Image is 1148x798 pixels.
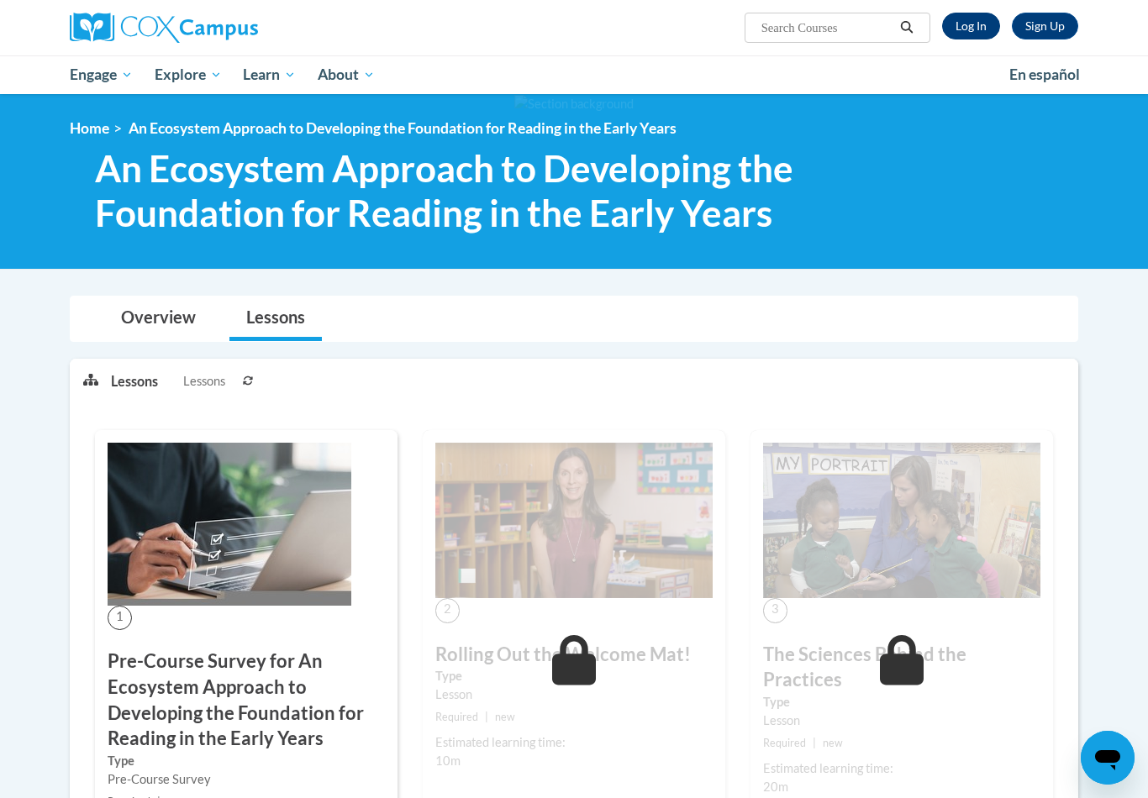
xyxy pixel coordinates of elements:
[307,55,386,94] a: About
[763,598,787,622] span: 3
[108,770,385,789] div: Pre-Course Survey
[485,711,488,723] span: |
[229,297,322,341] a: Lessons
[70,13,389,43] a: Cox Campus
[59,55,144,94] a: Engage
[435,711,478,723] span: Required
[894,18,919,38] button: Search
[1012,13,1078,39] a: Register
[1009,66,1080,83] span: En español
[763,642,1040,694] h3: The Sciences Behind the Practices
[435,443,713,599] img: Course Image
[813,737,816,749] span: |
[111,372,158,391] p: Lessons
[243,65,296,85] span: Learn
[108,606,132,630] span: 1
[108,648,385,752] h3: Pre-Course Survey for An Ecosystem Approach to Developing the Foundation for Reading in the Early...
[763,443,1040,599] img: Course Image
[232,55,307,94] a: Learn
[514,95,634,113] img: Section background
[129,119,677,137] span: An Ecosystem Approach to Developing the Foundation for Reading in the Early Years
[45,55,1103,94] div: Main menu
[1081,731,1135,785] iframe: Button to launch messaging window
[760,18,894,38] input: Search Courses
[763,693,1040,711] label: Type
[144,55,233,94] a: Explore
[998,57,1091,92] a: En español
[183,372,225,391] span: Lessons
[70,13,258,43] img: Cox Campus
[823,737,843,749] span: new
[95,146,845,235] span: An Ecosystem Approach to Developing the Foundation for Reading in the Early Years
[435,642,713,668] h3: Rolling Out the Welcome Mat!
[435,685,713,704] div: Lesson
[70,119,109,137] a: Home
[108,443,351,606] img: Course Image
[763,780,788,794] span: 20m
[435,753,461,768] span: 10m
[70,65,133,85] span: Engage
[763,759,1040,778] div: Estimated learning time:
[435,667,713,685] label: Type
[435,733,713,752] div: Estimated learning time:
[108,752,385,770] label: Type
[155,65,222,85] span: Explore
[435,598,460,622] span: 2
[104,297,213,341] a: Overview
[495,711,515,723] span: new
[942,13,1000,39] a: Log In
[763,711,1040,730] div: Lesson
[318,65,375,85] span: About
[763,737,806,749] span: Required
